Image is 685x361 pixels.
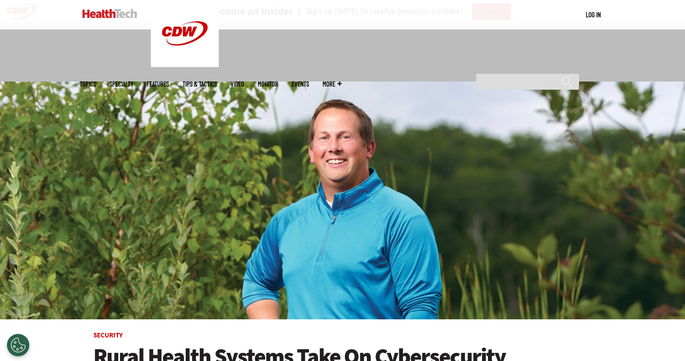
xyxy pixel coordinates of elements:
a: Log in [586,10,601,19]
a: CDW [151,60,219,69]
a: MonITor [258,81,278,87]
div: Cookies Settings [7,334,29,356]
button: Open Preferences [7,334,29,356]
div: User menu [586,10,601,19]
a: Security [93,331,123,340]
img: Home [82,9,137,18]
span: More [323,81,342,87]
a: Features [147,81,169,87]
span: Specialty [110,81,133,87]
span: Topics [80,81,96,87]
a: Tips & Tactics [183,81,217,87]
a: Events [292,81,309,87]
a: Video [231,81,244,87]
